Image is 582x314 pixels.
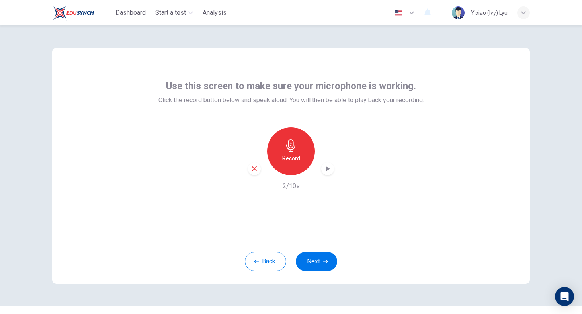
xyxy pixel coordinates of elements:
div: Yixiao (Ivy) Lyu [471,8,508,18]
h6: 2/10s [283,181,300,191]
span: Dashboard [115,8,146,18]
button: Start a test [152,6,196,20]
button: Dashboard [112,6,149,20]
img: en [394,10,404,16]
span: Start a test [155,8,186,18]
span: Use this screen to make sure your microphone is working. [166,80,416,92]
div: Open Intercom Messenger [555,287,574,306]
img: EduSynch logo [52,5,94,21]
span: Analysis [203,8,227,18]
h6: Record [282,154,300,163]
span: Click the record button below and speak aloud. You will then be able to play back your recording. [158,96,424,105]
img: Profile picture [452,6,465,19]
a: EduSynch logo [52,5,112,21]
button: Next [296,252,337,271]
button: Back [245,252,286,271]
button: Analysis [199,6,230,20]
button: Record [267,127,315,175]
